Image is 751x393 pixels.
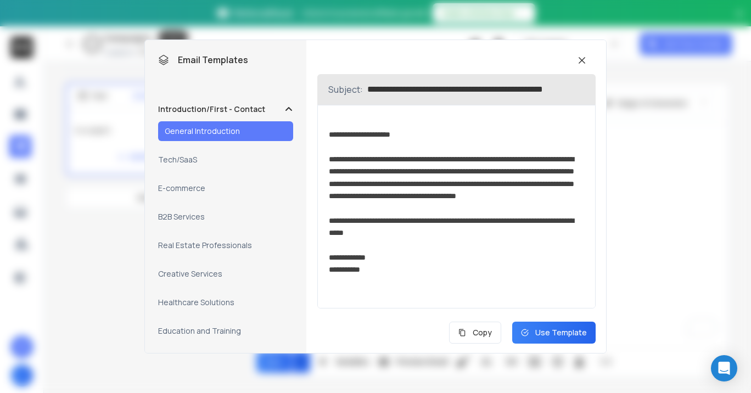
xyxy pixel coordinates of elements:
h3: Education and Training [158,325,241,336]
div: Open Intercom Messenger [711,355,737,381]
h3: Healthcare Solutions [158,297,234,308]
h3: Tech/SaaS [158,154,197,165]
button: Copy [449,322,501,344]
h3: Creative Services [158,268,222,279]
h3: B2B Services [158,211,205,222]
h1: Email Templates [158,53,248,66]
h3: E-commerce [158,183,205,194]
button: Introduction/First - Contact [158,104,293,115]
h3: Real Estate Professionals [158,240,252,251]
h3: General Introduction [165,126,240,137]
button: Use Template [512,322,596,344]
p: Subject: [328,83,363,96]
